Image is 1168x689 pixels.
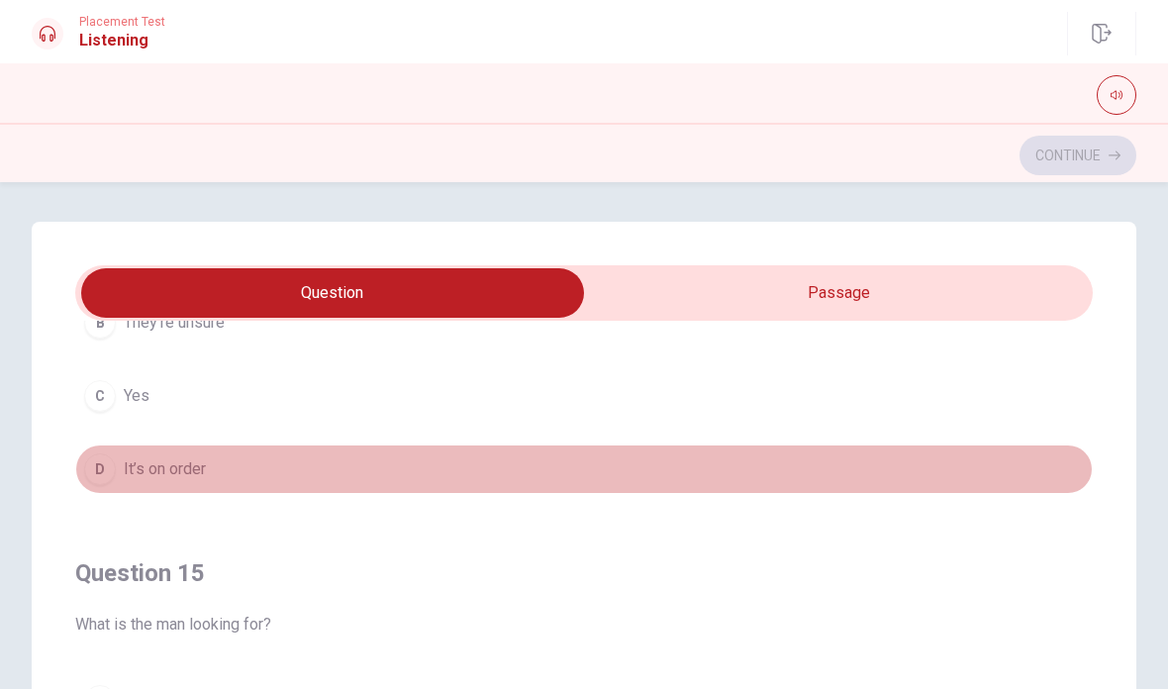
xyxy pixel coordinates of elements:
span: Placement Test [79,15,165,29]
button: CYes [75,371,1093,421]
h1: Listening [79,29,165,52]
h4: Question 15 [75,557,1093,589]
button: BThey’re unsure [75,298,1093,347]
span: What is the man looking for? [75,613,1093,637]
span: Yes [124,384,149,408]
div: D [84,453,116,485]
span: They’re unsure [124,311,225,335]
div: C [84,380,116,412]
button: DIt’s on order [75,444,1093,494]
div: B [84,307,116,339]
span: It’s on order [124,457,206,481]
